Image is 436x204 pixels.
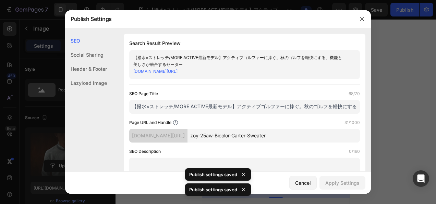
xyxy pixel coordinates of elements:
div: Lazyload Image [65,76,107,90]
label: SEO Description [129,148,161,155]
label: 31/1000 [344,119,360,126]
div: SEO [65,34,107,48]
div: Open Intercom Messenger [413,170,429,187]
div: 【撥水×ストレッチ/MORE ACTIVE最新モデル】アクティブゴルファーに捧ぐ。秋のゴルフを軽快にする、機能と美しさが融合するセーター [133,54,344,68]
label: SEO Page Title [129,90,158,97]
input: Title [129,100,360,114]
a: [DOMAIN_NAME][URL] [133,69,178,74]
div: Image [9,18,23,24]
button: Cancel [289,176,317,190]
label: 0/160 [349,148,360,155]
div: Cancel [295,179,311,186]
label: 68/70 [349,90,360,97]
button: Apply Settings [319,176,365,190]
div: Header & Footer [65,62,107,76]
div: Publish Settings [65,10,353,28]
h1: Search Result Preview [129,39,360,47]
div: [DOMAIN_NAME][URL] [129,129,187,143]
p: Publish settings saved [189,171,237,178]
input: Handle [187,129,360,143]
div: Apply Settings [325,179,360,186]
p: Publish settings saved [189,186,237,193]
span: iPhone 15 Pro Max ( 430 px) [44,3,98,10]
label: Page URL and Handle [129,119,171,126]
div: Social Sharing [65,48,107,62]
